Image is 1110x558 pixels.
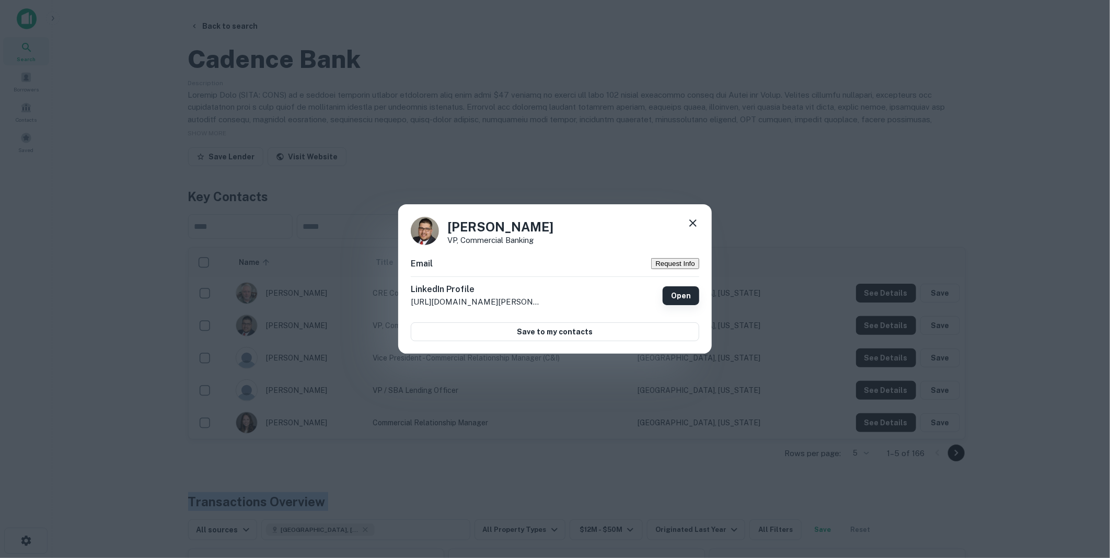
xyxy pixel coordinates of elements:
img: 1591633482912 [411,217,439,245]
button: Save to my contacts [411,322,699,341]
h4: [PERSON_NAME] [447,217,553,236]
h6: Email [411,258,433,270]
iframe: Chat Widget [1058,474,1110,525]
p: VP, Commercial Banking [447,236,553,244]
button: Request Info [651,258,699,269]
a: Open [663,286,699,305]
h6: LinkedIn Profile [411,283,541,296]
p: [URL][DOMAIN_NAME][PERSON_NAME] [411,296,541,308]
